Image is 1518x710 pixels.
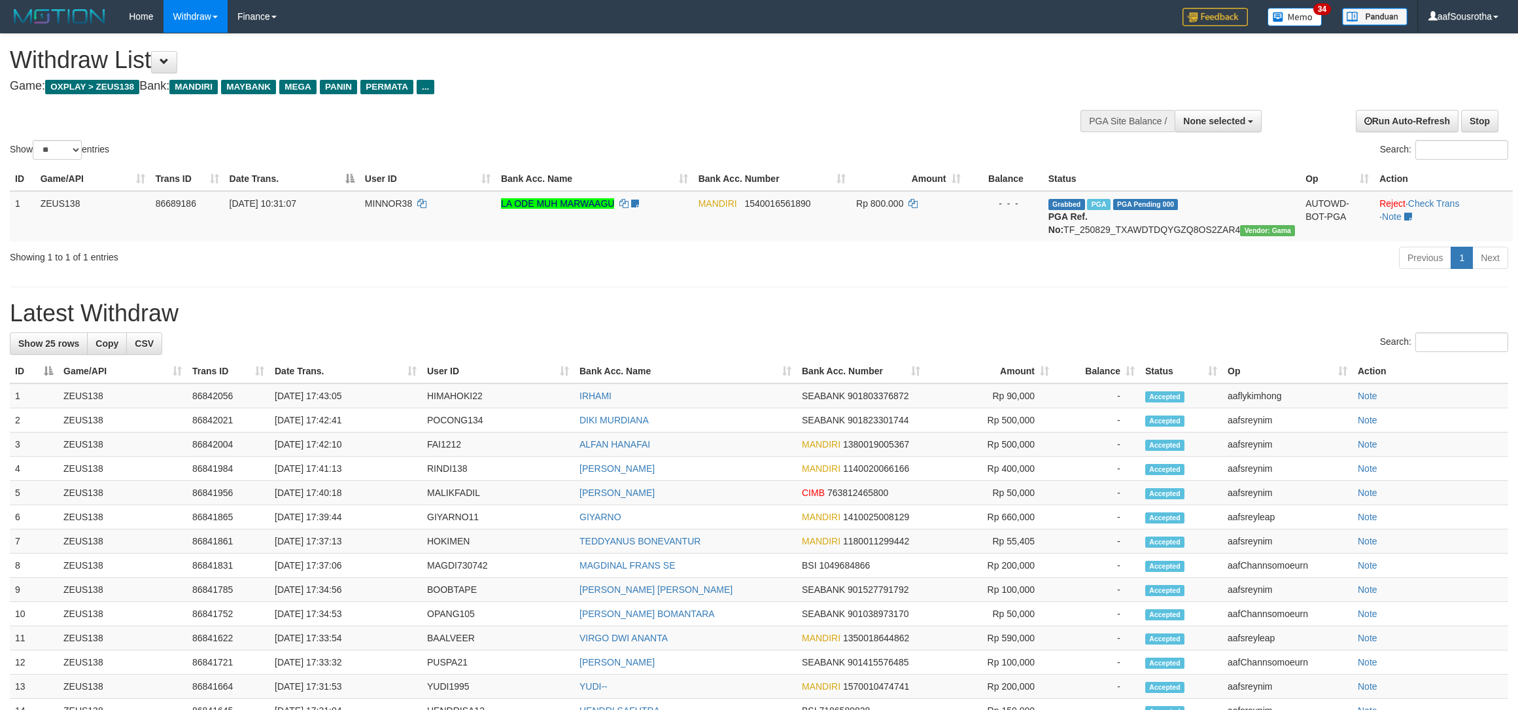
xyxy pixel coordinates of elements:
th: Action [1374,167,1513,191]
a: DIKI MURDIANA [579,415,649,425]
span: Accepted [1145,682,1184,693]
td: 4 [10,457,58,481]
td: Rp 200,000 [925,675,1054,699]
a: CSV [126,332,162,355]
td: - [1054,529,1140,554]
td: ZEUS138 [58,675,187,699]
span: Copy 901823301744 to clipboard [848,415,908,425]
span: MINNOR38 [365,198,412,209]
a: Note [1358,391,1377,401]
a: YUDI-- [579,681,608,692]
span: Copy 1380019005367 to clipboard [843,439,909,450]
span: Accepted [1145,585,1184,596]
a: [PERSON_NAME] [579,488,655,498]
span: Accepted [1145,658,1184,669]
td: 10 [10,602,58,626]
span: Copy 901415576485 to clipboard [848,657,908,667]
td: - [1054,408,1140,433]
td: 86842021 [187,408,269,433]
td: [DATE] 17:43:05 [269,383,422,408]
td: aafsreyleap [1222,505,1353,529]
b: PGA Ref. No: [1048,211,1088,235]
td: [DATE] 17:33:32 [269,650,422,675]
th: User ID: activate to sort column ascending [360,167,496,191]
td: · · [1374,191,1513,241]
a: Note [1358,633,1377,643]
img: Feedback.jpg [1182,8,1248,26]
td: GIYARNO11 [422,505,574,529]
div: PGA Site Balance / [1080,110,1175,132]
th: Bank Acc. Number: activate to sort column ascending [693,167,851,191]
th: Balance [966,167,1043,191]
span: SEABANK [802,584,845,595]
span: 86689186 [156,198,196,209]
span: None selected [1183,116,1245,126]
th: Bank Acc. Number: activate to sort column ascending [797,359,925,383]
a: Show 25 rows [10,332,88,355]
td: 86842004 [187,433,269,457]
input: Search: [1415,140,1508,160]
th: Bank Acc. Name: activate to sort column ascending [574,359,797,383]
th: Balance: activate to sort column ascending [1054,359,1140,383]
td: [DATE] 17:31:53 [269,675,422,699]
span: Copy 763812465800 to clipboard [827,488,888,498]
td: Rp 100,000 [925,650,1054,675]
span: MANDIRI [802,633,840,643]
td: 86841831 [187,554,269,578]
span: Accepted [1145,561,1184,572]
th: Status [1043,167,1300,191]
td: - [1054,554,1140,578]
th: ID [10,167,35,191]
a: Run Auto-Refresh [1356,110,1458,132]
td: Rp 660,000 [925,505,1054,529]
td: 8 [10,554,58,578]
a: VIRGO DWI ANANTA [579,633,668,643]
td: ZEUS138 [35,191,150,241]
td: [DATE] 17:34:56 [269,578,422,602]
td: - [1054,433,1140,457]
span: Accepted [1145,512,1184,524]
th: Action [1353,359,1508,383]
span: Copy [95,338,118,349]
th: Amount: activate to sort column ascending [925,359,1054,383]
span: MANDIRI [699,198,737,209]
th: Game/API: activate to sort column ascending [35,167,150,191]
a: Note [1358,609,1377,619]
td: [DATE] 17:41:13 [269,457,422,481]
h1: Latest Withdraw [10,300,1508,327]
td: [DATE] 17:39:44 [269,505,422,529]
span: MANDIRI [802,512,840,522]
td: 86842056 [187,383,269,408]
td: ZEUS138 [58,578,187,602]
a: IRHAMI [579,391,612,401]
span: Copy 1540016561890 to clipboard [744,198,810,209]
a: ALFAN HANAFAI [579,439,650,450]
th: Status: activate to sort column ascending [1140,359,1222,383]
a: Note [1358,681,1377,692]
td: [DATE] 17:42:41 [269,408,422,433]
td: [DATE] 17:40:18 [269,481,422,505]
div: - - - [971,197,1038,210]
td: Rp 100,000 [925,578,1054,602]
td: ZEUS138 [58,529,187,554]
a: Check Trans [1408,198,1460,209]
th: Date Trans.: activate to sort column ascending [269,359,422,383]
td: aafChannsomoeurn [1222,554,1353,578]
td: Rp 400,000 [925,457,1054,481]
td: BAALVEER [422,626,574,650]
th: Trans ID: activate to sort column ascending [187,359,269,383]
span: MANDIRI [802,439,840,450]
a: [PERSON_NAME] [579,463,655,474]
td: ZEUS138 [58,554,187,578]
a: GIYARNO [579,512,621,522]
th: Game/API: activate to sort column ascending [58,359,187,383]
a: Stop [1461,110,1498,132]
td: MALIKFADIL [422,481,574,505]
span: MANDIRI [169,80,218,94]
span: SEABANK [802,657,845,667]
select: Showentries [33,140,82,160]
span: Accepted [1145,391,1184,402]
a: Note [1358,657,1377,667]
td: YUDI1995 [422,675,574,699]
span: Grabbed [1048,199,1085,210]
